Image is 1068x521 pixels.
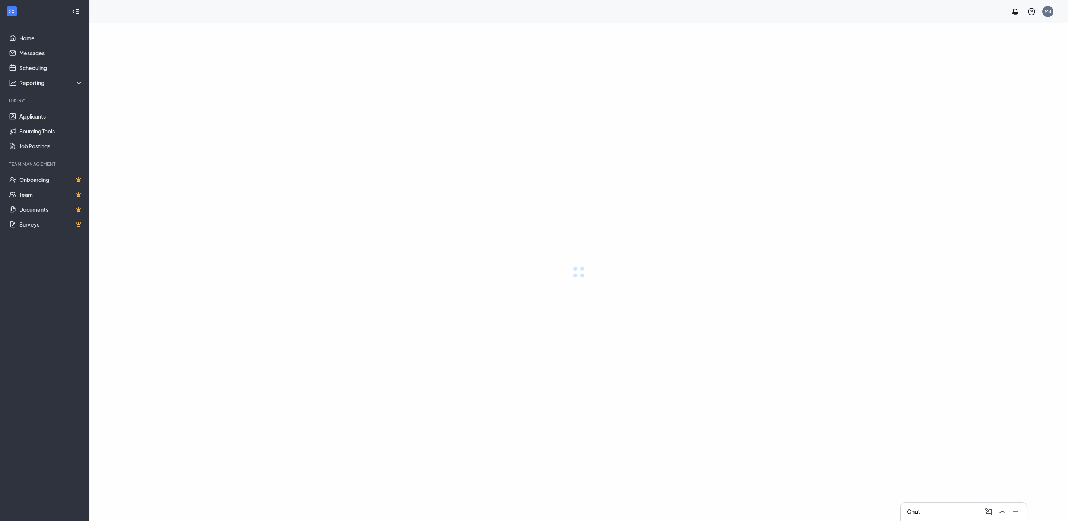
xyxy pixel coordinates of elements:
a: DocumentsCrown [19,202,83,217]
svg: Collapse [72,8,79,15]
a: Job Postings [19,139,83,154]
div: MB [1045,8,1051,15]
svg: Minimize [1011,507,1020,516]
svg: Notifications [1011,7,1020,16]
h3: Chat [907,508,920,516]
a: Scheduling [19,60,83,75]
svg: QuestionInfo [1027,7,1036,16]
svg: ComposeMessage [984,507,993,516]
a: Home [19,31,83,45]
a: Applicants [19,109,83,124]
a: SurveysCrown [19,217,83,232]
a: OnboardingCrown [19,172,83,187]
button: Minimize [1009,506,1021,518]
div: Team Management [9,161,82,167]
a: Messages [19,45,83,60]
svg: WorkstreamLogo [8,7,16,15]
a: TeamCrown [19,187,83,202]
button: ChevronUp [995,506,1007,518]
button: ComposeMessage [982,506,994,518]
div: Hiring [9,98,82,104]
a: Sourcing Tools [19,124,83,139]
svg: Analysis [9,79,16,86]
svg: ChevronUp [998,507,1007,516]
div: Reporting [19,79,83,86]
